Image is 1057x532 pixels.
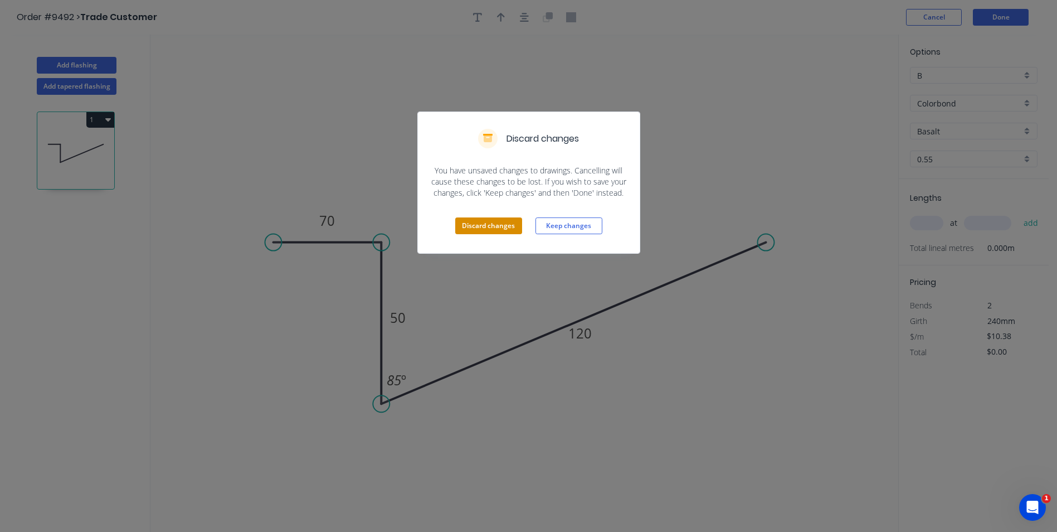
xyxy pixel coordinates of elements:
[535,217,602,234] button: Keep changes
[1019,494,1046,521] iframe: Intercom live chat
[1042,494,1051,503] span: 1
[455,217,522,234] button: Discard changes
[431,165,626,199] span: You have unsaved changes to drawings. Cancelling will cause these changes to be lost. If you wish...
[506,132,579,146] h5: Discard changes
